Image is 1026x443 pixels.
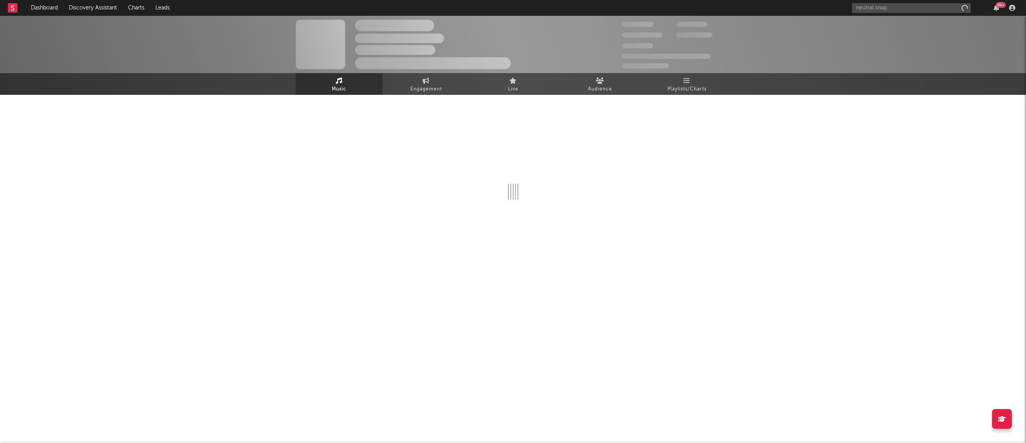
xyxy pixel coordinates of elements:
span: Playlists/Charts [667,85,707,94]
a: Engagement [383,73,470,95]
span: Audience [588,85,612,94]
span: 300,000 [622,22,654,27]
span: 50,000,000 Monthly Listeners [622,54,710,59]
span: 100,000 [676,22,707,27]
span: Jump Score: 85.0 [622,63,669,68]
a: Music [296,73,383,95]
span: 1,000,000 [676,32,712,38]
span: 50,000,000 [622,32,662,38]
span: Live [508,85,518,94]
button: 99+ [994,5,999,11]
a: Live [470,73,557,95]
input: Search for artists [852,3,971,13]
span: Engagement [410,85,442,94]
span: Music [332,85,346,94]
a: Audience [557,73,644,95]
a: Playlists/Charts [644,73,731,95]
span: 100,000 [622,43,653,48]
div: 99 + [996,2,1006,8]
